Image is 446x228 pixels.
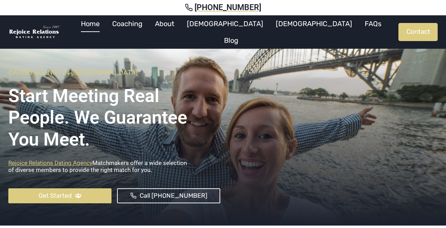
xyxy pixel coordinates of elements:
[8,159,92,166] a: Rejoice Relations Dating Agency
[64,15,398,49] nav: Primary Navigation
[149,15,181,32] a: About
[39,191,72,201] span: Get Started
[140,191,207,201] span: Call [PHONE_NUMBER]
[8,159,220,177] p: Matchmakers offer a wide selection of diverse members to provide the right match for you.
[358,15,388,32] a: FAQs
[398,23,438,41] a: Contact
[270,15,358,32] a: [DEMOGRAPHIC_DATA]
[8,25,60,39] img: Rejoice Relations
[218,32,245,49] a: Blog
[75,15,106,32] a: Home
[8,188,111,203] a: Get Started
[106,15,149,32] a: Coaching
[8,3,438,13] a: [PHONE_NUMBER]
[8,80,220,150] h1: Start Meeting Real People. We Guarantee you meet.
[195,3,261,13] span: [PHONE_NUMBER]
[8,68,220,77] h6: Dating Agency In [GEOGRAPHIC_DATA]
[181,15,270,32] a: [DEMOGRAPHIC_DATA]
[117,188,220,203] a: Call [PHONE_NUMBER]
